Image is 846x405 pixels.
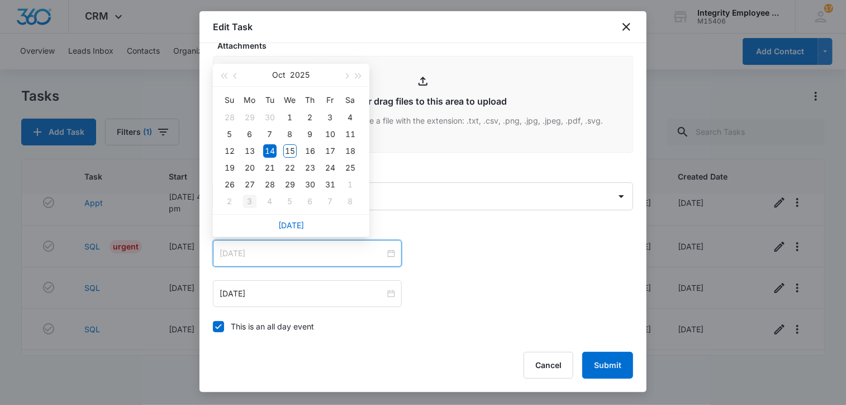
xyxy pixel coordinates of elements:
th: Fr [320,91,340,109]
td: 2025-10-16 [300,143,320,159]
div: 30 [303,178,317,191]
div: 9 [303,128,317,141]
td: 2025-10-11 [340,126,360,143]
td: 2025-10-28 [260,176,280,193]
div: 4 [263,195,277,208]
td: 2025-10-01 [280,109,300,126]
div: 31 [324,178,337,191]
div: 3 [243,195,256,208]
div: 15 [283,144,297,158]
td: 2025-10-23 [300,159,320,176]
div: 1 [344,178,357,191]
td: 2025-10-21 [260,159,280,176]
div: 11 [344,128,357,141]
td: 2025-09-30 [260,109,280,126]
td: 2025-10-19 [220,159,240,176]
th: We [280,91,300,109]
td: 2025-09-29 [240,109,260,126]
div: 16 [303,144,317,158]
div: 24 [324,161,337,175]
td: 2025-10-06 [240,126,260,143]
td: 2025-10-17 [320,143,340,159]
button: 2025 [291,64,310,86]
th: Mo [240,91,260,109]
td: 2025-11-07 [320,193,340,210]
div: This is an all day event [231,321,314,332]
td: 2025-09-28 [220,109,240,126]
div: 18 [344,144,357,158]
th: Th [300,91,320,109]
td: 2025-11-01 [340,176,360,193]
div: 20 [243,161,256,175]
td: 2025-10-04 [340,109,360,126]
td: 2025-10-25 [340,159,360,176]
td: 2025-11-03 [240,193,260,210]
h1: Edit Task [213,20,253,34]
td: 2025-10-12 [220,143,240,159]
th: Tu [260,91,280,109]
div: 29 [243,111,256,124]
td: 2025-10-10 [320,126,340,143]
div: 6 [243,128,256,141]
td: 2025-11-06 [300,193,320,210]
td: 2025-10-24 [320,159,340,176]
div: 28 [223,111,236,124]
label: Attachments [217,40,638,51]
div: 5 [223,128,236,141]
div: 29 [283,178,297,191]
td: 2025-10-20 [240,159,260,176]
div: 1 [283,111,297,124]
div: 28 [263,178,277,191]
td: 2025-11-08 [340,193,360,210]
td: 2025-11-02 [220,193,240,210]
div: 5 [283,195,297,208]
div: 26 [223,178,236,191]
div: 6 [303,195,317,208]
label: Assigned to [217,166,638,178]
input: Oct 14, 2025 [220,288,385,300]
button: close [620,20,633,34]
div: 27 [243,178,256,191]
div: 7 [263,128,277,141]
label: Time span [217,224,638,236]
td: 2025-10-22 [280,159,300,176]
div: 14 [263,144,277,158]
div: 21 [263,161,277,175]
td: 2025-10-26 [220,176,240,193]
button: Submit [582,352,633,379]
td: 2025-11-05 [280,193,300,210]
div: 30 [263,111,277,124]
th: Sa [340,91,360,109]
div: 8 [283,128,297,141]
td: 2025-10-07 [260,126,280,143]
div: 12 [223,144,236,158]
div: 10 [324,128,337,141]
td: 2025-10-13 [240,143,260,159]
div: 2 [303,111,317,124]
td: 2025-10-18 [340,143,360,159]
div: 22 [283,161,297,175]
td: 2025-10-30 [300,176,320,193]
td: 2025-10-02 [300,109,320,126]
div: 8 [344,195,357,208]
div: 13 [243,144,256,158]
td: 2025-10-08 [280,126,300,143]
button: Cancel [524,352,573,379]
td: 2025-10-05 [220,126,240,143]
div: 4 [344,111,357,124]
div: 19 [223,161,236,175]
div: 2 [223,195,236,208]
td: 2025-10-29 [280,176,300,193]
td: 2025-10-14 [260,143,280,159]
div: 7 [324,195,337,208]
th: Su [220,91,240,109]
div: 25 [344,161,357,175]
button: Oct [273,64,286,86]
input: Oct 14, 2025 [220,247,385,260]
td: 2025-11-04 [260,193,280,210]
td: 2025-10-27 [240,176,260,193]
a: [DATE] [278,220,304,230]
td: 2025-10-09 [300,126,320,143]
td: 2025-10-31 [320,176,340,193]
td: 2025-10-03 [320,109,340,126]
